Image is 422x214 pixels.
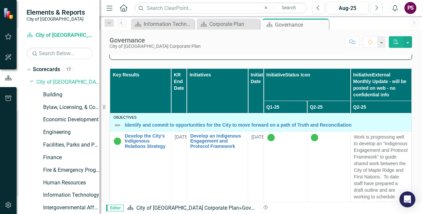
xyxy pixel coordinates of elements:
[329,4,366,12] div: Aug-25
[43,129,100,136] a: Engineering
[27,32,93,39] a: City of [GEOGRAPHIC_DATA] Corporate Plan
[272,3,306,13] button: Search
[43,179,100,187] a: Human Resources
[136,205,239,211] a: City of [GEOGRAPHIC_DATA] Corporate Plan
[326,2,369,14] button: Aug-25
[43,104,100,111] a: Bylaw, Licensing, & Community Safety
[113,121,121,129] img: Not Defined
[33,66,60,73] a: Scorecards
[275,21,327,29] div: Governance
[209,20,258,28] div: Corporate Plan
[109,44,201,49] div: City of [GEOGRAPHIC_DATA] Corporate Plan
[63,67,74,72] div: 17
[43,91,100,99] a: Building
[127,204,256,212] div: »
[43,116,100,124] a: Economic Development
[43,141,100,149] a: Facilities, Parks and Properties
[125,123,408,128] a: Identify and commit to opportunities for the City to move forward on a path of Truth and Reconcil...
[251,134,266,140] span: [DATE]
[267,134,275,142] img: In Progress
[311,134,318,142] img: In Progress
[198,20,258,28] a: Corporate Plan
[106,205,124,211] span: Editor
[113,137,121,145] img: In Progress
[3,8,15,19] img: ClearPoint Strategy
[27,16,85,22] small: City of [GEOGRAPHIC_DATA]
[282,5,296,10] span: Search
[27,48,93,59] input: Search Below...
[175,134,189,140] span: [DATE]
[43,204,100,212] a: Intergovernmental Affairs
[134,2,307,14] input: Search ClearPoint...
[133,20,192,28] a: Information Technology
[43,191,100,199] a: Information Technology
[27,8,85,16] span: Elements & Reports
[144,20,192,28] div: Information Technology
[36,78,100,86] a: City of [GEOGRAPHIC_DATA] Corporate Plan
[43,166,100,174] a: Fire & Emergency Program
[43,154,100,161] a: Finance
[110,113,412,131] td: Double-Click to Edit Right Click for Context Menu
[399,191,415,207] div: Open Intercom Messenger
[404,2,416,14] button: PS
[190,134,244,149] a: Develop an Indigenous Engagement and Protocol Framework
[242,205,270,211] div: Governance
[109,37,201,44] div: Governance
[125,134,168,149] a: Develop the City's Indigenous Relations Strategy
[113,115,408,119] div: Objectives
